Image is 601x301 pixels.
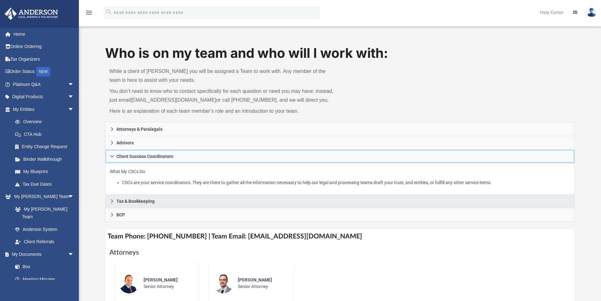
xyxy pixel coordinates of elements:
div: Senior Attorney [139,272,194,294]
div: Client Success Coordinators [105,163,575,195]
a: Overview [9,116,84,128]
a: My Entitiesarrow_drop_down [4,103,84,116]
a: Box [9,261,77,273]
a: Order StatusNEW [4,65,84,78]
img: thumbnail [119,273,139,293]
a: BCP [105,208,575,222]
h4: Team Phone: [PHONE_NUMBER] | Team Email: [EMAIL_ADDRESS][DOMAIN_NAME] [105,229,575,244]
a: My Blueprint [9,166,80,178]
img: thumbnail [213,273,233,293]
a: Entity Change Request [9,141,84,153]
i: search [105,9,112,15]
span: BCP [116,213,125,217]
div: NEW [36,67,50,76]
a: Tax Organizers [4,53,84,65]
p: What My CSCs Do: [110,168,570,187]
span: arrow_drop_down [68,190,80,203]
li: CSCs are your service coordinators. They are there to gather all the information necessary to hel... [122,179,570,187]
a: Attorneys & Paralegals [105,122,575,136]
a: Anderson System [9,223,80,236]
p: You don’t need to know who to contact specifically for each question or need you may have; instea... [109,87,336,105]
span: Attorneys & Paralegals [116,127,162,131]
span: Advisors [116,141,134,145]
a: Tax & Bookkeeping [105,195,575,208]
a: Tax Due Dates [9,178,84,190]
a: My Documentsarrow_drop_down [4,248,80,261]
a: Platinum Q&Aarrow_drop_down [4,78,84,91]
a: Digital Productsarrow_drop_down [4,91,84,103]
a: Client Success Coordinators [105,150,575,163]
a: [EMAIL_ADDRESS][DOMAIN_NAME] [131,97,216,103]
img: Anderson Advisors Platinum Portal [3,8,60,20]
a: CTA Hub [9,128,84,141]
h1: Attorneys [109,248,571,257]
p: Here is an explanation of each team member’s role and an introduction to your team. [109,107,336,116]
span: arrow_drop_down [68,91,80,104]
span: arrow_drop_down [68,248,80,261]
a: Online Ordering [4,40,84,53]
span: arrow_drop_down [68,103,80,116]
a: My [PERSON_NAME] Team [9,203,77,223]
a: My [PERSON_NAME] Teamarrow_drop_down [4,190,80,203]
div: Senior Attorney [233,272,289,294]
span: [PERSON_NAME] [238,277,272,282]
span: [PERSON_NAME] [144,277,178,282]
a: Advisors [105,136,575,150]
span: Client Success Coordinators [116,154,173,159]
i: menu [85,9,93,16]
a: Binder Walkthrough [9,153,84,166]
a: Client Referrals [9,236,80,248]
span: arrow_drop_down [68,78,80,91]
span: Tax & Bookkeeping [116,199,155,203]
p: While a client of [PERSON_NAME] you will be assigned a Team to work with. Any member of the team ... [109,67,336,85]
a: Meeting Minutes [9,273,80,286]
a: menu [85,12,93,16]
h1: Who is on my team and who will I work with: [105,44,575,63]
a: Home [4,28,84,40]
img: User Pic [587,8,596,17]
